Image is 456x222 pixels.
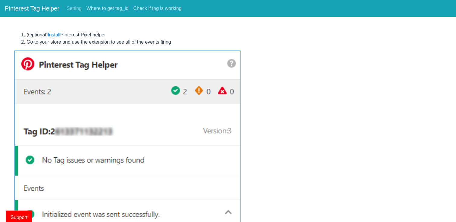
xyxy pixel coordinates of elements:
li: Go to your store and use the extension to see all of the events firing [27,39,442,46]
a: Check if tag is working [131,2,184,14]
a: Pinterest Tag Helper [5,2,59,14]
a: Setting [64,2,84,14]
a: Install [48,32,60,37]
a: Where to get tag_id [84,2,131,14]
li: (Optional) Pinterest Pixel helper [27,31,442,39]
